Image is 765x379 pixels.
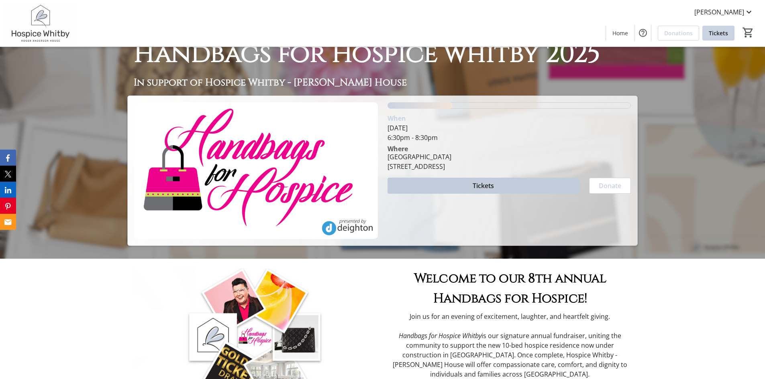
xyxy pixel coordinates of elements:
button: Donate [589,178,631,194]
span: Donate [599,181,621,191]
span: Welcome to our 8th annual Handbags for Hospice! [414,270,606,307]
button: Cart [741,25,755,40]
p: is our signature annual fundraiser, uniting the community to support the new 10-bed hospice resid... [387,331,632,379]
div: When [388,113,406,123]
p: Join us for an evening of excitement, laughter, and heartfelt giving. [387,312,632,321]
span: Home [612,29,628,37]
div: 26.832% of fundraising goal reached [388,102,631,109]
span: Tickets [473,181,494,191]
div: [GEOGRAPHIC_DATA] [388,152,451,162]
a: Home [606,26,634,41]
span: Tickets [709,29,728,37]
div: [STREET_ADDRESS] [388,162,451,171]
img: Campaign CTA Media Photo [134,102,377,239]
span: [PERSON_NAME] [694,7,744,17]
a: Donations [658,26,699,41]
button: [PERSON_NAME] [688,6,760,18]
span: Donations [664,29,693,37]
span: Handbags for Hospice whitby 2025 [134,37,600,71]
a: Tickets [702,26,734,41]
button: Help [635,25,651,41]
img: Hospice Whitby's Logo [5,3,76,43]
span: In support of Hospice Whitby - [PERSON_NAME] House [134,76,407,89]
em: Handbags for Hospice Whitby [399,331,481,340]
button: Tickets [388,178,579,194]
div: [DATE] 6:30pm - 8:30pm [388,123,631,142]
div: Where [388,146,408,152]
